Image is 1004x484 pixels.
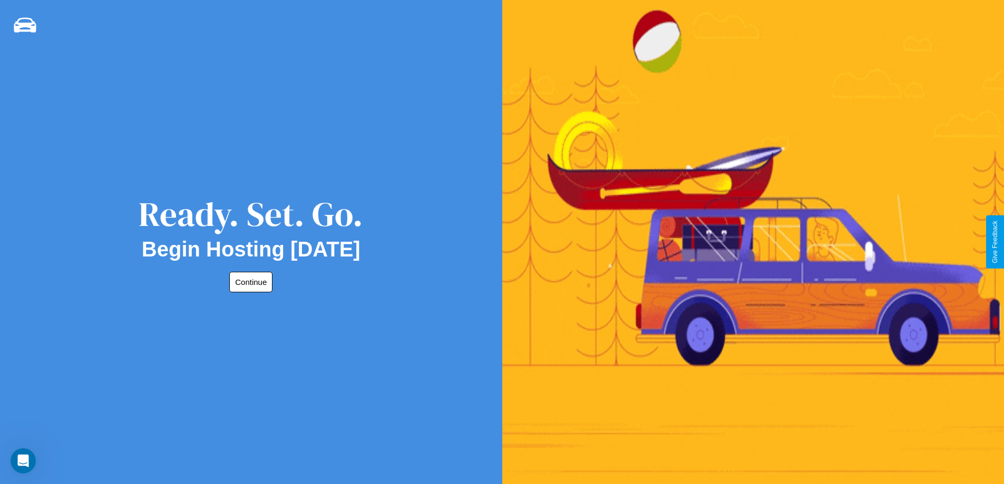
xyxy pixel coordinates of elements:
div: Give Feedback [991,221,999,263]
button: Continue [229,272,272,292]
iframe: Intercom live chat [11,448,36,473]
h2: Begin Hosting [DATE] [142,238,360,261]
div: Ready. Set. Go. [139,191,363,238]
